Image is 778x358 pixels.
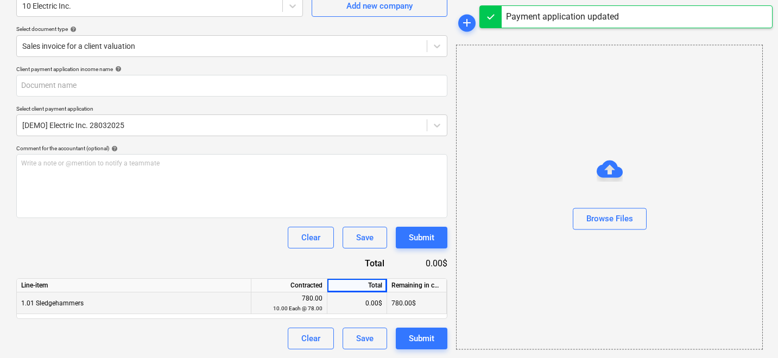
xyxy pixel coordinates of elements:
div: Line-item [17,279,251,292]
button: Save [343,328,387,349]
div: Contracted [251,279,327,292]
button: Clear [288,227,334,248]
div: Submit [409,231,434,245]
input: Document name [16,75,447,97]
button: Submit [396,328,447,349]
div: Total [306,257,402,270]
p: Select client payment application [16,105,447,114]
div: 780.00 [256,293,322,314]
div: 0.00$ [402,257,447,270]
button: Save [343,227,387,248]
small: 10.00 Each @ 78.00 [273,305,322,311]
div: Save [356,331,374,346]
button: Submit [396,227,447,248]
div: Client payment application income name [16,66,447,73]
button: Browse Files [573,208,647,229]
div: Save [356,231,374,245]
span: add [460,16,473,29]
div: Payment application updated [506,10,619,23]
span: help [113,66,122,72]
div: Comment for the accountant (optional) [16,145,447,152]
div: Browse Files [586,212,633,226]
div: Clear [301,331,320,346]
div: 0.00$ [327,292,387,314]
iframe: Chat Widget [724,306,778,358]
div: Browse Files [456,44,763,349]
span: 1.01 Sledgehammers [21,299,84,307]
span: help [68,26,77,33]
span: help [109,145,118,152]
div: 780.00$ [387,292,447,314]
button: Clear [288,328,334,349]
div: Remaining in contract [387,279,447,292]
div: Submit [409,331,434,346]
div: Total [327,279,387,292]
div: Select document type [16,25,447,33]
div: Clear [301,231,320,245]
